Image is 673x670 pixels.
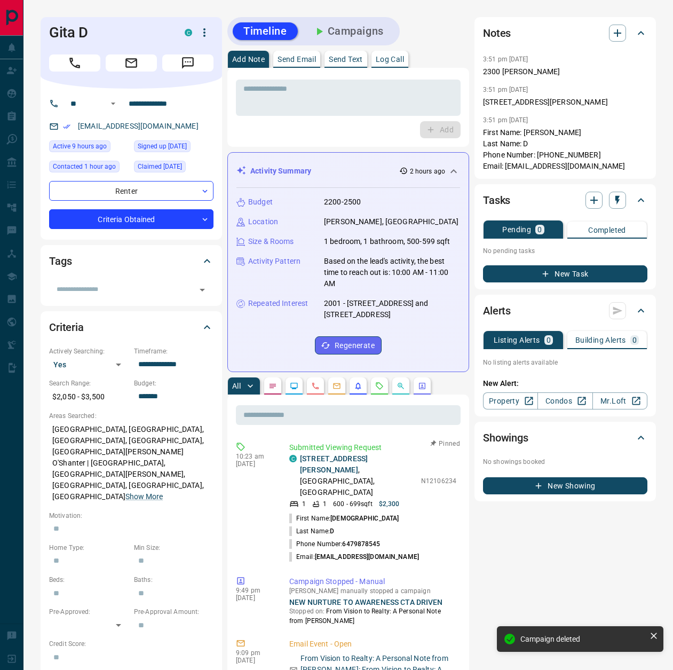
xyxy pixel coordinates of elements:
div: Tags [49,248,213,274]
a: Property [483,392,538,409]
div: Thu Aug 14 2025 [49,161,129,176]
p: , [GEOGRAPHIC_DATA], [GEOGRAPHIC_DATA] [300,453,416,498]
a: Condos [537,392,592,409]
svg: Notes [268,382,277,390]
p: Activity Summary [250,165,311,177]
p: [DATE] [236,657,273,664]
button: Pinned [430,439,461,448]
p: No showings booked [483,457,647,467]
button: Regenerate [315,336,382,354]
p: Pending [502,226,531,233]
div: Criteria [49,314,213,340]
div: Yes [49,356,129,373]
span: Email [106,54,157,72]
p: 9:49 pm [236,587,273,594]
p: First Name: [PERSON_NAME] Last Name: D Phone Number: [PHONE_NUMBER] Email: [EMAIL_ADDRESS][DOMAIN... [483,127,647,172]
p: [STREET_ADDRESS][PERSON_NAME] [483,97,647,108]
button: Show More [125,491,163,502]
p: 0 [547,336,551,344]
svg: Opportunities [397,382,405,390]
p: 9:09 pm [236,649,273,657]
p: 3:51 pm [DATE] [483,56,528,63]
p: [PERSON_NAME], [GEOGRAPHIC_DATA] [324,216,458,227]
svg: Listing Alerts [354,382,362,390]
p: No pending tasks [483,243,647,259]
p: Actively Searching: [49,346,129,356]
button: Open [195,282,210,297]
p: Pre-Approval Amount: [134,607,213,617]
p: 0 [632,336,637,344]
span: Message [162,54,213,72]
span: Signed up [DATE] [138,141,187,152]
h1: Gita D [49,24,169,41]
p: 3:51 pm [DATE] [483,116,528,124]
p: New Alert: [483,378,647,389]
p: 3:51 pm [DATE] [483,86,528,93]
p: Stopped on: [289,606,456,626]
p: Email Event - Open [289,639,456,650]
p: 10:23 am [236,453,273,460]
p: Send Text [329,56,363,63]
p: N12106234 [421,476,456,486]
p: 2 hours ago [410,167,445,176]
p: Home Type: [49,543,129,553]
p: Search Range: [49,379,129,388]
p: First Name: [289,514,399,523]
p: 1 bedroom, 1 bathroom, 500-599 sqft [324,236,450,247]
div: condos.ca [289,455,297,462]
p: Phone Number: [289,539,381,549]
p: 2200-2500 [324,196,361,208]
button: Campaigns [302,22,394,40]
p: [DATE] [236,594,273,602]
p: Budget [248,196,273,208]
p: Size & Rooms [248,236,294,247]
p: Budget: [134,379,213,388]
div: condos.ca [185,29,192,36]
div: Activity Summary2 hours ago [236,161,460,181]
h2: Tasks [483,192,510,209]
p: Completed [588,226,626,234]
span: From Vision to Realty: A Personal Note from [PERSON_NAME] [289,608,441,625]
svg: Lead Browsing Activity [290,382,298,390]
a: [EMAIL_ADDRESS][DOMAIN_NAME] [78,122,199,130]
p: Based on the lead's activity, the best time to reach out is: 10:00 AM - 11:00 AM [324,256,460,289]
div: Showings [483,425,647,451]
p: 2300 [PERSON_NAME] [483,66,647,77]
h2: Notes [483,25,511,42]
p: 600 - 699 sqft [333,499,372,509]
span: [EMAIL_ADDRESS][DOMAIN_NAME] [315,553,419,561]
span: Contacted 1 hour ago [53,161,116,172]
p: Motivation: [49,511,213,521]
button: Timeline [233,22,298,40]
svg: Requests [375,382,384,390]
a: Mr.Loft [592,392,647,409]
p: Email: [289,552,419,562]
div: Notes [483,20,647,46]
a: NEW NURTURE TO AWARENESS CTA DRIVEN [289,598,443,606]
p: Send Email [278,56,316,63]
p: Baths: [134,575,213,585]
svg: Emails [332,382,341,390]
p: Building Alerts [575,336,626,344]
p: Beds: [49,575,129,585]
svg: Email Verified [63,123,70,130]
svg: Calls [311,382,320,390]
p: [GEOGRAPHIC_DATA], [GEOGRAPHIC_DATA], [GEOGRAPHIC_DATA], [GEOGRAPHIC_DATA], [GEOGRAPHIC_DATA][PER... [49,421,213,506]
p: Credit Score: [49,639,213,649]
p: Pre-Approved: [49,607,129,617]
p: Timeframe: [134,346,213,356]
p: $2,300 [379,499,400,509]
div: Fri Jul 19 2019 [134,140,213,155]
span: D [330,527,334,535]
span: 6479878545 [342,540,380,548]
h2: Showings [483,429,528,446]
button: Open [107,97,120,110]
span: Call [49,54,100,72]
h2: Criteria [49,319,84,336]
p: All [232,382,241,390]
div: Tasks [483,187,647,213]
div: Criteria Obtained [49,209,213,229]
div: Thu Aug 14 2025 [49,140,129,155]
span: [DEMOGRAPHIC_DATA] [330,515,399,522]
p: 0 [537,226,542,233]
